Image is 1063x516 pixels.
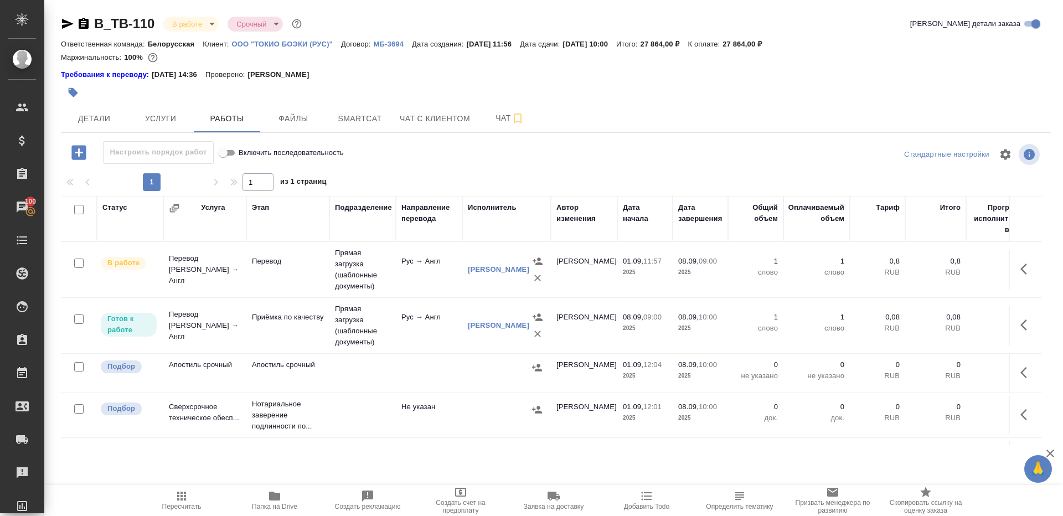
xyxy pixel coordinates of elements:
[940,202,961,213] div: Итого
[734,370,778,381] p: не указано
[148,40,203,48] p: Белорусская
[163,17,219,32] div: В работе
[200,112,254,126] span: Работы
[146,50,160,65] button: 0.88 RUB;
[107,361,135,372] p: Подбор
[789,370,844,381] p: не указано
[616,40,640,48] p: Итого:
[623,360,643,369] p: 01.09,
[699,313,717,321] p: 10:00
[102,202,127,213] div: Статус
[529,326,546,342] button: Удалить
[678,257,699,265] p: 08.09,
[1029,457,1047,481] span: 🙏
[162,503,202,510] span: Пересчитать
[643,403,662,411] p: 12:01
[855,412,900,424] p: RUB
[329,298,396,353] td: Прямая загрузка (шаблонные документы)
[335,503,401,510] span: Создать рекламацию
[100,359,158,374] div: Можно подбирать исполнителей
[280,175,327,191] span: из 1 страниц
[1014,312,1040,338] button: Здесь прячутся важные кнопки
[468,265,529,274] a: [PERSON_NAME]
[468,202,517,213] div: Исполнитель
[231,40,340,48] p: ООО "ТОКИО БОЭКИ (РУС)"
[678,370,723,381] p: 2025
[1014,359,1040,386] button: Здесь прячутся важные кнопки
[623,323,667,334] p: 2025
[734,267,778,278] p: слово
[107,257,140,269] p: В работе
[100,256,158,271] div: Исполнитель выполняет работу
[911,370,961,381] p: RUB
[972,202,1021,235] div: Прогресс исполнителя в SC
[734,312,778,323] p: 1
[163,438,246,482] td: Срочное техническое обеспечени...
[252,256,324,267] p: Перевод
[623,267,667,278] p: 2025
[169,203,180,214] button: Сгруппировать
[205,69,248,80] p: Проверено:
[643,257,662,265] p: 11:57
[252,202,269,213] div: Этап
[1014,401,1040,428] button: Здесь прячутся важные кнопки
[163,303,246,348] td: Перевод [PERSON_NAME] → Англ
[623,257,643,265] p: 01.09,
[678,267,723,278] p: 2025
[64,141,94,164] button: Добавить работу
[624,503,669,510] span: Добавить Todo
[563,40,616,48] p: [DATE] 10:00
[267,112,320,126] span: Файлы
[911,401,961,412] p: 0
[335,202,392,213] div: Подразделение
[786,485,879,516] button: Призвать менеджера по развитию
[734,359,778,370] p: 0
[788,202,844,224] div: Оплачиваемый объем
[1014,256,1040,282] button: Здесь прячутся важные кнопки
[789,267,844,278] p: слово
[734,256,778,267] p: 1
[693,485,786,516] button: Определить тематику
[734,202,778,224] div: Общий объем
[124,53,146,61] p: 100%
[61,53,124,61] p: Маржинальность:
[789,401,844,412] p: 0
[688,40,723,48] p: К оплате:
[734,412,778,424] p: док.
[855,401,900,412] p: 0
[290,17,304,31] button: Доп статусы указывают на важность/срочность заказа
[734,401,778,412] p: 0
[551,396,617,435] td: [PERSON_NAME]
[169,19,205,29] button: В работе
[421,499,500,514] span: Создать счет на предоплату
[723,40,770,48] p: 27 864,00 ₽
[529,253,546,270] button: Назначить
[468,321,529,329] a: [PERSON_NAME]
[228,485,321,516] button: Папка на Drive
[107,403,135,414] p: Подбор
[879,485,972,516] button: Скопировать ссылку на оценку заказа
[231,39,340,48] a: ООО "ТОКИО БОЭКИ (РУС)"
[911,312,961,323] p: 0,08
[855,323,900,334] p: RUB
[789,256,844,267] p: 1
[678,403,699,411] p: 08.09,
[678,412,723,424] p: 2025
[507,485,600,516] button: Заявка на доставку
[374,39,412,48] a: МБ-3694
[876,202,900,213] div: Тариф
[789,312,844,323] p: 1
[135,485,228,516] button: Пересчитать
[61,80,85,105] button: Добавить тэг
[706,503,773,510] span: Определить тематику
[329,242,396,297] td: Прямая загрузка (шаблонные документы)
[252,312,324,323] p: Приёмка по качеству
[855,370,900,381] p: RUB
[396,306,462,345] td: Рус → Англ
[600,485,693,516] button: Добавить Todo
[100,312,158,338] div: Исполнитель может приступить к работе
[77,17,90,30] button: Скопировать ссылку
[911,359,961,370] p: 0
[321,485,414,516] button: Создать рекламацию
[134,112,187,126] span: Услуги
